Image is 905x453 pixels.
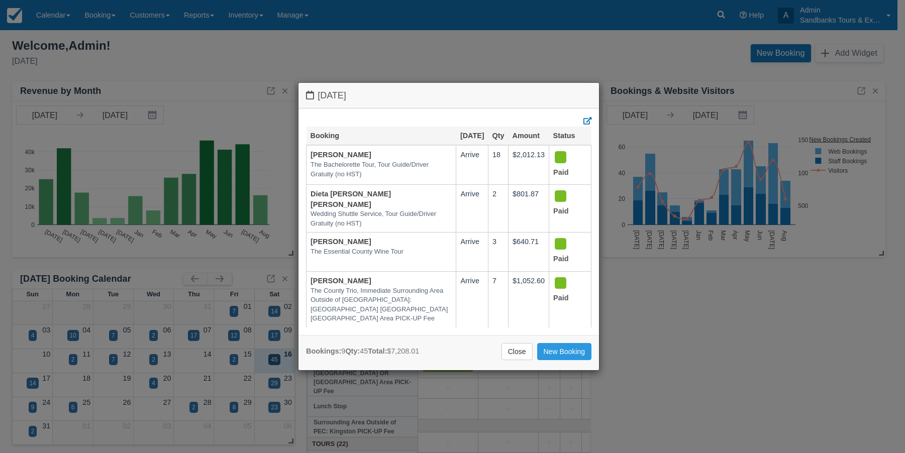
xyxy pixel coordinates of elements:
[460,132,484,140] a: [DATE]
[306,90,591,101] h4: [DATE]
[311,160,452,179] em: The Bachelorette Tour, Tour Guide/Driver Gratuity (no HST)
[488,145,509,184] td: 18
[311,238,371,246] a: [PERSON_NAME]
[311,277,371,285] a: [PERSON_NAME]
[311,132,340,140] a: Booking
[345,347,360,355] strong: Qty:
[311,247,452,257] em: The Essential County Wine Tour
[509,233,549,272] td: $640.71
[513,132,540,140] a: Amount
[509,272,549,328] td: $1,052.60
[488,185,509,233] td: 2
[553,150,578,180] div: Paid
[311,151,371,159] a: [PERSON_NAME]
[456,233,488,272] td: Arrive
[553,132,575,140] a: Status
[456,185,488,233] td: Arrive
[311,190,391,208] a: Dieta [PERSON_NAME] [PERSON_NAME]
[488,233,509,272] td: 3
[488,272,509,328] td: 7
[306,347,341,355] strong: Bookings:
[368,347,387,355] strong: Total:
[492,132,505,140] a: Qty
[553,276,578,306] div: Paid
[306,346,419,357] div: 9 45 $7,208.01
[311,209,452,228] em: Wedding Shuttle Service, Tour Guide/Driver Gratuity (no HST)
[553,189,578,219] div: Paid
[501,343,533,360] a: Close
[509,185,549,233] td: $801.87
[553,237,578,267] div: Paid
[456,145,488,184] td: Arrive
[311,286,452,323] em: The County Trio, Immediate Surrounding Area Outside of [GEOGRAPHIC_DATA]: [GEOGRAPHIC_DATA] [GEOG...
[537,343,592,360] a: New Booking
[509,145,549,184] td: $2,012.13
[456,272,488,328] td: Arrive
